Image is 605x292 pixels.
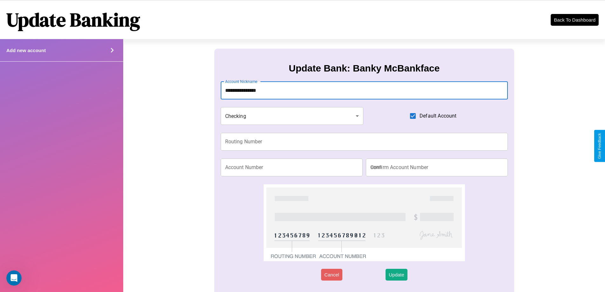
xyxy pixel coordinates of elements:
iframe: Intercom live chat [6,270,22,286]
div: Checking [221,107,364,125]
span: Default Account [420,112,456,120]
label: Account Nickname [225,79,258,84]
img: check [264,184,465,261]
h1: Update Banking [6,7,140,33]
button: Update [386,269,407,281]
div: Give Feedback [597,133,602,159]
h4: Add new account [6,48,46,53]
h3: Update Bank: Banky McBankface [289,63,440,74]
button: Cancel [321,269,342,281]
button: Back To Dashboard [551,14,599,26]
